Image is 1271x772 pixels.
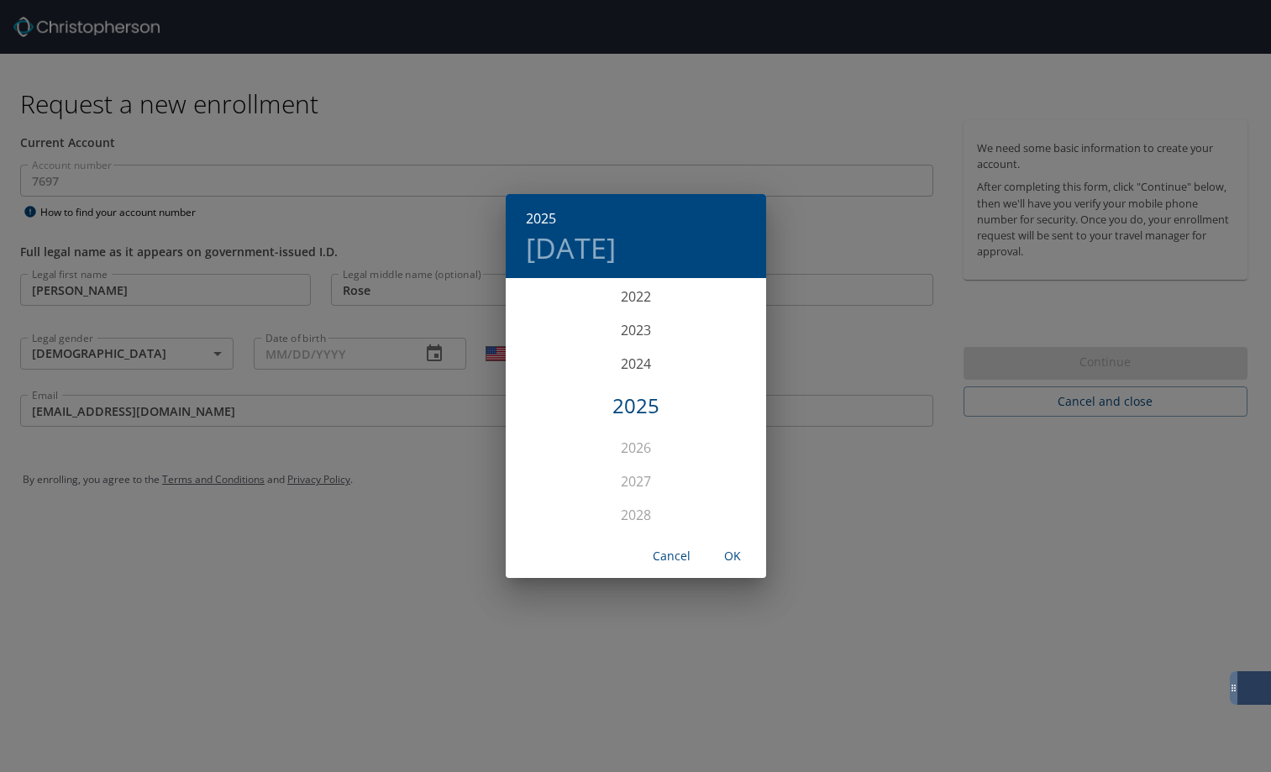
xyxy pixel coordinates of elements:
div: 2025 [506,389,766,423]
div: 2024 [506,347,766,381]
span: OK [712,546,753,567]
div: 2023 [506,313,766,347]
button: OK [706,541,759,572]
button: [DATE] [526,230,616,265]
button: 2025 [526,207,556,230]
span: Cancel [652,546,692,567]
div: 2022 [506,280,766,313]
button: Cancel [645,541,699,572]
